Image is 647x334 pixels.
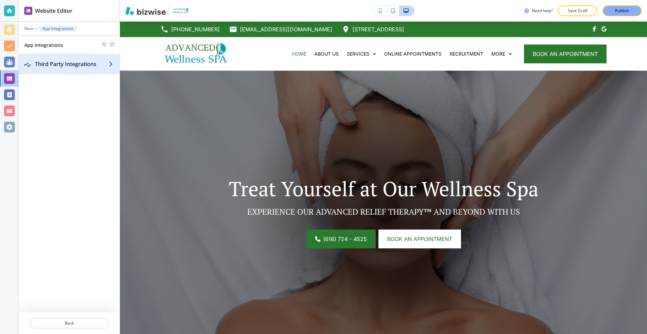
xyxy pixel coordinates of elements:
[30,318,109,329] button: Back
[19,55,120,73] button: Third Party Integrations
[199,207,568,217] p: EXPERIENCE OUR ADVANCED RELIEF THERAPY™ AND BEYOND WITH US
[35,60,109,68] h2: Third Party Integrations
[24,41,63,49] h2: App Integrations
[24,7,32,15] img: editor icon
[42,26,73,31] p: App Integrations
[24,26,34,31] button: Main
[199,177,568,201] p: Treat Yourself at Our Wellness Spa
[352,24,404,34] p: [STREET_ADDRESS]
[615,8,629,14] p: Publish
[292,51,306,57] p: HOME
[125,7,166,15] img: Bizwise Logo
[450,51,483,57] p: RECRUITMENT
[314,51,339,57] p: ABOUT US
[240,24,332,34] p: [EMAIL_ADDRESS][DOMAIN_NAME]
[524,44,607,63] button: book an appointment
[306,230,376,248] a: (616) 724 - 4525
[35,7,72,15] h2: Website Editor
[532,8,553,14] h3: Need help?
[160,39,233,68] img: Advanced Wellness Spa
[567,8,588,14] p: Save Draft
[229,24,332,34] a: [EMAIL_ADDRESS][DOMAIN_NAME]
[347,51,369,57] p: SERVICES
[491,51,505,57] p: More
[30,320,108,326] p: Back
[378,230,461,248] button: Book an appointment
[323,235,367,243] span: (616) 724 - 4525
[533,50,598,58] span: book an appointment
[160,24,220,34] a: [PHONE_NUMBER]
[384,51,441,57] p: ONLINE APPOINTMENTS
[387,235,452,243] span: Book an appointment
[342,24,404,34] a: [STREET_ADDRESS]
[603,5,642,16] button: Publish
[171,24,220,34] p: [PHONE_NUMBER]
[39,26,77,31] button: App Integrations
[172,7,190,14] img: Your Logo
[558,5,597,16] button: Save Draft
